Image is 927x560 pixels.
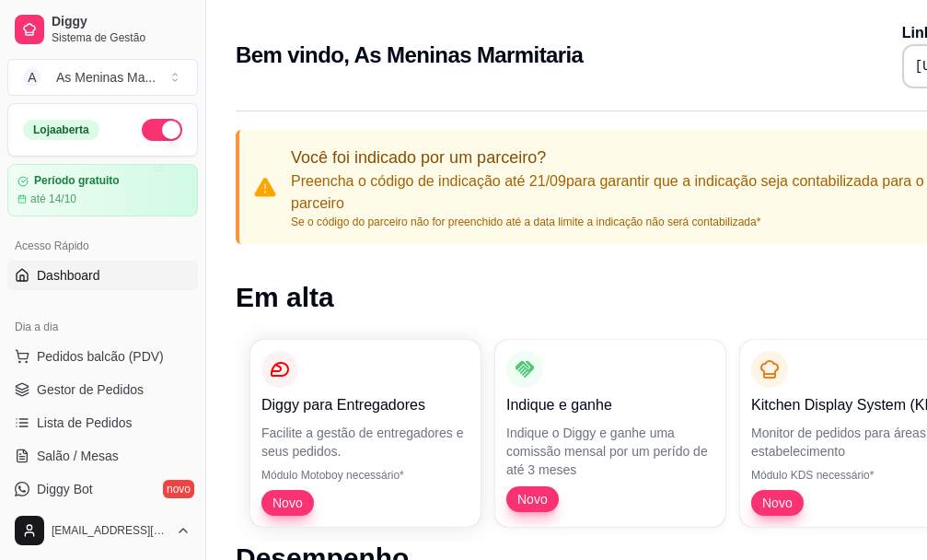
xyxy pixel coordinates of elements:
[7,375,198,404] a: Gestor de Pedidos
[7,7,198,52] a: DiggySistema de Gestão
[56,68,156,87] div: As Meninas Ma ...
[7,231,198,261] div: Acesso Rápido
[755,494,800,512] span: Novo
[52,14,191,30] span: Diggy
[7,508,198,553] button: [EMAIL_ADDRESS][DOMAIN_NAME]
[7,164,198,216] a: Período gratuitoaté 14/10
[7,312,198,342] div: Dia a dia
[261,424,469,461] p: Facilite a gestão de entregadores e seus pedidos.
[7,408,198,437] a: Lista de Pedidos
[37,347,164,366] span: Pedidos balcão (PDV)
[7,261,198,290] a: Dashboard
[265,494,310,512] span: Novo
[142,119,182,141] button: Alterar Status
[37,414,133,432] span: Lista de Pedidos
[495,340,725,527] button: Indique e ganheIndique o Diggy e ganhe uma comissão mensal por um perído de até 3 mesesNovo
[52,30,191,45] span: Sistema de Gestão
[37,380,144,399] span: Gestor de Pedidos
[23,68,41,87] span: A
[250,340,481,527] button: Diggy para EntregadoresFacilite a gestão de entregadores e seus pedidos.Módulo Motoboy necessário...
[7,342,198,371] button: Pedidos balcão (PDV)
[37,447,119,465] span: Salão / Mesas
[23,120,99,140] div: Loja aberta
[7,441,198,471] a: Salão / Mesas
[30,192,76,206] article: até 14/10
[34,174,120,188] article: Período gratuito
[506,394,714,416] p: Indique e ganhe
[37,480,93,498] span: Diggy Bot
[510,490,555,508] span: Novo
[236,41,583,70] h2: Bem vindo, As Meninas Marmitaria
[506,424,714,479] p: Indique o Diggy e ganhe uma comissão mensal por um perído de até 3 meses
[52,523,168,538] span: [EMAIL_ADDRESS][DOMAIN_NAME]
[261,394,469,416] p: Diggy para Entregadores
[7,474,198,504] a: Diggy Botnovo
[7,59,198,96] button: Select a team
[261,468,469,483] p: Módulo Motoboy necessário*
[37,266,100,285] span: Dashboard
